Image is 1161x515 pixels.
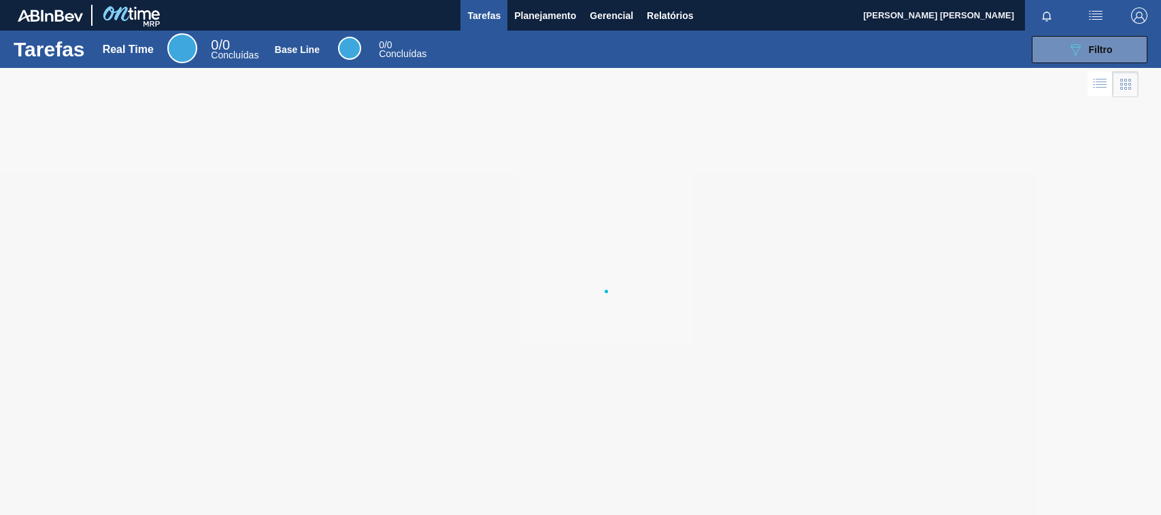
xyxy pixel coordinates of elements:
div: Base Line [338,37,361,60]
div: Real Time [103,43,154,56]
span: Concluídas [379,48,426,59]
div: Base Line [275,44,320,55]
span: Gerencial [590,7,633,24]
div: Base Line [379,41,426,58]
span: / 0 [379,39,392,50]
span: 0 [211,37,218,52]
img: TNhmsLtSVTkK8tSr43FrP2fwEKptu5GPRR3wAAAABJRU5ErkJggg== [18,10,83,22]
span: Tarefas [467,7,501,24]
img: Logout [1131,7,1147,24]
span: 0 [379,39,384,50]
div: Real Time [211,39,258,60]
span: / 0 [211,37,230,52]
span: Concluídas [211,50,258,60]
span: Relatórios [647,7,693,24]
button: Filtro [1032,36,1147,63]
div: Real Time [167,33,197,63]
img: userActions [1088,7,1104,24]
span: Filtro [1089,44,1113,55]
span: Planejamento [514,7,576,24]
h1: Tarefas [14,41,85,57]
button: Notificações [1025,6,1069,25]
